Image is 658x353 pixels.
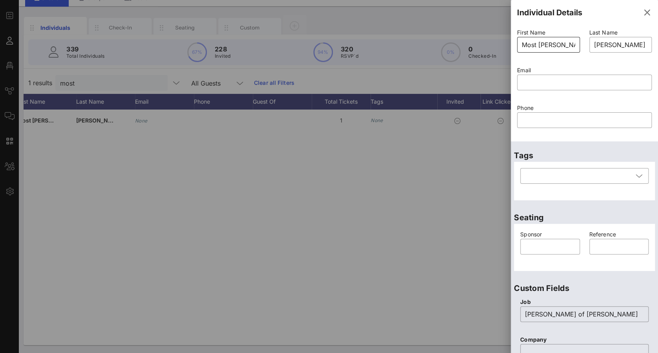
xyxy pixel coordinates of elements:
p: Phone [517,104,652,112]
p: Reference [589,230,649,239]
p: Job [520,298,649,306]
p: Tags [514,149,655,162]
p: Company [520,335,649,344]
p: First Name [517,28,580,37]
p: Seating [514,211,655,224]
p: Last Name [589,28,652,37]
p: Email [517,66,652,75]
p: Sponsor [520,230,580,239]
div: Individual Details [517,7,582,18]
p: Custom Fields [514,282,655,294]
